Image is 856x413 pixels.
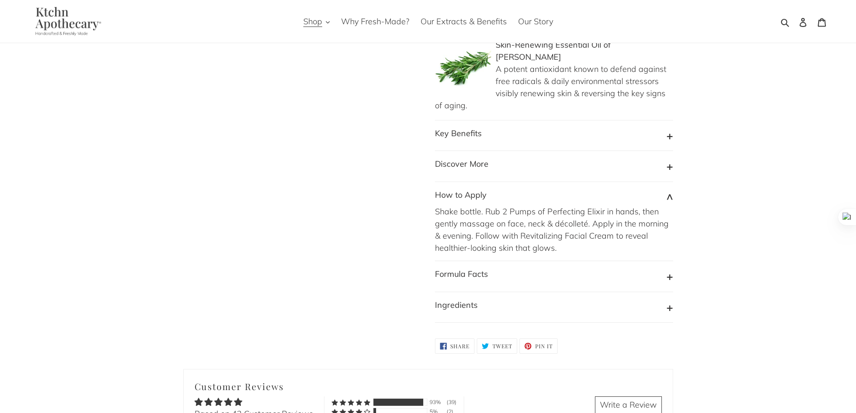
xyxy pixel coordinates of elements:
b: Discover More [435,159,488,169]
b: Ingredients [435,300,478,310]
b: How to Apply [435,190,487,200]
span: Shop [303,16,322,27]
div: Average rating is 4.90 stars [195,396,313,408]
a: Write a Review [595,396,662,413]
b: Skin-Renewing Essential Oil of [PERSON_NAME] [496,40,611,62]
span: Share [450,343,470,349]
img: Ktchn Apothecary [25,7,108,36]
b: Formula Facts [435,269,488,279]
span: Pin it [535,343,553,349]
button: Formula Facts [435,268,673,285]
button: Shop [299,14,334,29]
span: Tweet [492,343,512,349]
button: Discover More [435,158,673,175]
button: Key Benefits [435,127,673,144]
p: A potent antioxidant known to defend against free radicals & daily environmental stressors visibl... [435,39,673,111]
span: Why Fresh-Made? [341,16,409,27]
img: ANTIOXIDANT-PROTECTIVE ESSENTIAL OIL OF SAGE [435,39,491,95]
button: How to Apply [435,189,673,206]
span: Our Extracts & Benefits [421,16,507,27]
b: Key Benefits [435,128,482,138]
h2: Customer Reviews [195,380,662,393]
a: Why Fresh-Made? [337,14,414,29]
a: Our Extracts & Benefits [416,14,511,29]
div: Shake bottle. Rub 2 Pumps of Perfecting Elixir in hands, then gently massage on face, neck & déco... [435,205,673,254]
a: Our Story [514,14,558,29]
span: Our Story [518,16,553,27]
button: Ingredients [435,299,673,316]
